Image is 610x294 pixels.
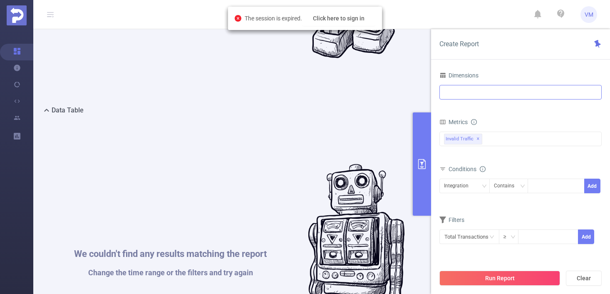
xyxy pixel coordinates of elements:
[482,184,487,189] i: icon: down
[439,119,468,125] span: Metrics
[439,217,464,223] span: Filters
[235,15,241,22] i: icon: close-circle
[494,179,520,193] div: Contains
[476,134,480,144] span: ✕
[449,166,486,172] span: Conditions
[52,105,84,115] h2: Data Table
[480,166,486,172] i: icon: info-circle
[302,11,375,26] button: Click here to sign in
[511,234,516,240] i: icon: down
[471,119,477,125] i: icon: info-circle
[439,271,560,286] button: Run Report
[74,269,267,277] h1: Change the time range or the filters and try again
[584,179,600,193] button: Add
[439,72,479,79] span: Dimensions
[503,230,512,244] div: ≥
[585,6,593,23] span: VM
[7,5,27,25] img: Protected Media
[444,179,474,193] div: Integration
[566,271,602,286] button: Clear
[520,184,525,189] i: icon: down
[439,40,479,48] span: Create Report
[245,15,375,22] span: The session is expired.
[578,229,594,244] button: Add
[444,134,482,145] span: Invalid Traffic
[74,249,267,259] h1: We couldn't find any results matching the report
